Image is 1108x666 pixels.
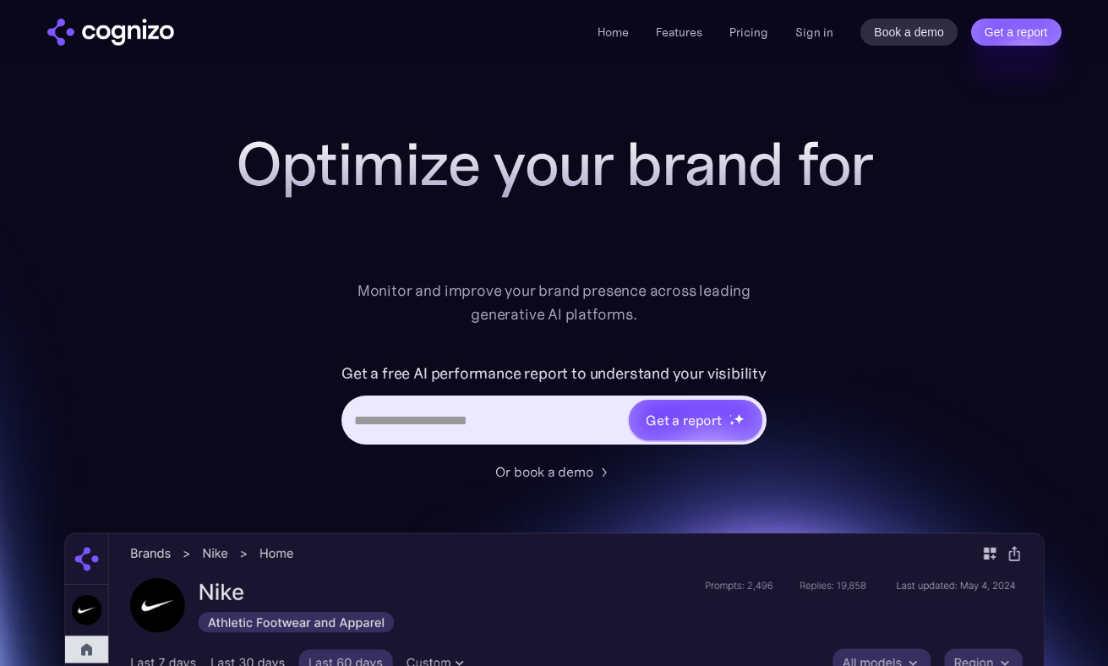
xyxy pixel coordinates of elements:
[860,19,958,46] a: Book a demo
[656,25,702,40] a: Features
[47,19,174,46] a: home
[729,414,732,417] img: star
[971,19,1062,46] a: Get a report
[734,413,745,424] img: star
[216,130,892,198] h1: Optimize your brand for
[47,19,174,46] img: cognizo logo
[341,360,767,387] label: Get a free AI performance report to understand your visibility
[495,461,593,482] div: Or book a demo
[646,410,722,430] div: Get a report
[627,398,764,442] a: Get a reportstarstarstar
[341,360,767,453] form: Hero URL Input Form
[795,22,833,42] a: Sign in
[598,25,629,40] a: Home
[347,279,762,326] div: Monitor and improve your brand presence across leading generative AI platforms.
[495,461,614,482] a: Or book a demo
[729,420,735,426] img: star
[729,25,768,40] a: Pricing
